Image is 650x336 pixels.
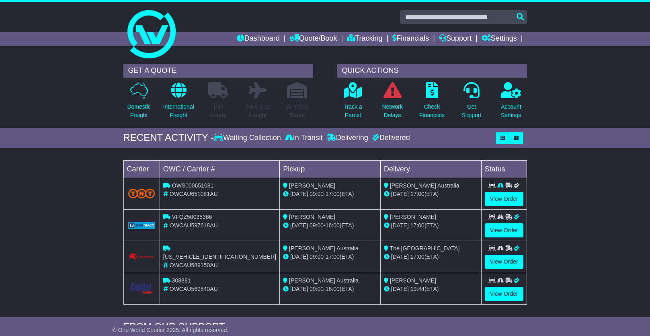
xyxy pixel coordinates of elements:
[123,160,160,178] td: Carrier
[419,82,445,124] a: CheckFinancials
[310,286,324,292] span: 09:00
[290,191,308,197] span: [DATE]
[128,282,155,295] img: CapitalTransport.png
[384,285,478,293] div: (ETA)
[310,191,324,197] span: 09:00
[289,32,337,46] a: Quote/Book
[283,190,377,198] div: - (ETA)
[384,190,478,198] div: (ETA)
[290,254,308,260] span: [DATE]
[170,262,218,268] span: OWCAU589150AU
[380,160,481,178] td: Delivery
[172,214,212,220] span: VFQZ50035366
[128,222,155,229] img: GetCarrierServiceLogo
[461,103,481,120] p: Get Support
[127,103,150,120] p: Domestic Freight
[208,103,228,120] p: Full Loads
[384,253,478,261] div: (ETA)
[123,64,313,78] div: GET A QUOTE
[485,255,523,269] a: View Order
[410,286,424,292] span: 19:44
[391,222,409,229] span: [DATE]
[343,82,363,124] a: Track aParcel
[382,103,402,120] p: Network Delays
[283,253,377,261] div: - (ETA)
[391,254,409,260] span: [DATE]
[289,182,335,189] span: [PERSON_NAME]
[410,222,424,229] span: 17:00
[172,182,214,189] span: OWS000651081
[410,191,424,197] span: 17:00
[326,222,340,229] span: 16:00
[280,160,381,178] td: Pickup
[128,253,155,261] img: Couriers_Please.png
[381,82,403,124] a: NetworkDelays
[410,254,424,260] span: 17:00
[127,82,151,124] a: DomesticFreight
[485,287,523,301] a: View Order
[163,254,276,260] span: [US_VEHICLE_IDENTIFICATION_NUMBER]
[419,103,445,120] p: Check Financials
[325,134,370,142] div: Delivering
[370,134,410,142] div: Delivered
[283,134,325,142] div: In Transit
[326,254,340,260] span: 17:00
[326,191,340,197] span: 17:00
[347,32,382,46] a: Tracking
[461,82,482,124] a: GetSupport
[170,286,218,292] span: OWCAU569840AU
[289,245,359,251] span: [PERSON_NAME] Australia
[384,221,478,230] div: (ETA)
[391,286,409,292] span: [DATE]
[160,160,279,178] td: OWC / Carrier #
[128,189,155,198] img: TNT_Domestic.png
[390,245,460,251] span: The [GEOGRAPHIC_DATA]
[283,285,377,293] div: - (ETA)
[289,214,335,220] span: [PERSON_NAME]
[390,182,459,189] span: [PERSON_NAME] Australia
[290,222,308,229] span: [DATE]
[163,103,194,120] p: International Freight
[287,103,308,120] p: Air / Sea Depot
[123,321,527,333] div: FROM OUR SUPPORT
[439,32,472,46] a: Support
[500,82,522,124] a: AccountSettings
[501,103,521,120] p: Account Settings
[485,223,523,237] a: View Order
[482,32,517,46] a: Settings
[172,277,191,284] span: 308881
[289,277,359,284] span: [PERSON_NAME] Australia
[481,160,527,178] td: Status
[123,132,214,144] div: RECENT ACTIVITY -
[237,32,280,46] a: Dashboard
[310,222,324,229] span: 09:00
[485,192,523,206] a: View Order
[326,286,340,292] span: 16:00
[170,191,218,197] span: OWCAU651081AU
[170,222,218,229] span: OWCAU597618AU
[392,32,429,46] a: Financials
[390,277,436,284] span: [PERSON_NAME]
[214,134,283,142] div: Waiting Collection
[337,64,527,78] div: QUICK ACTIONS
[283,221,377,230] div: - (ETA)
[391,191,409,197] span: [DATE]
[390,214,436,220] span: [PERSON_NAME]
[113,327,229,333] span: © One World Courier 2025. All rights reserved.
[246,103,270,120] p: Air & Sea Freight
[344,103,362,120] p: Track a Parcel
[163,82,195,124] a: InternationalFreight
[310,254,324,260] span: 09:00
[290,286,308,292] span: [DATE]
